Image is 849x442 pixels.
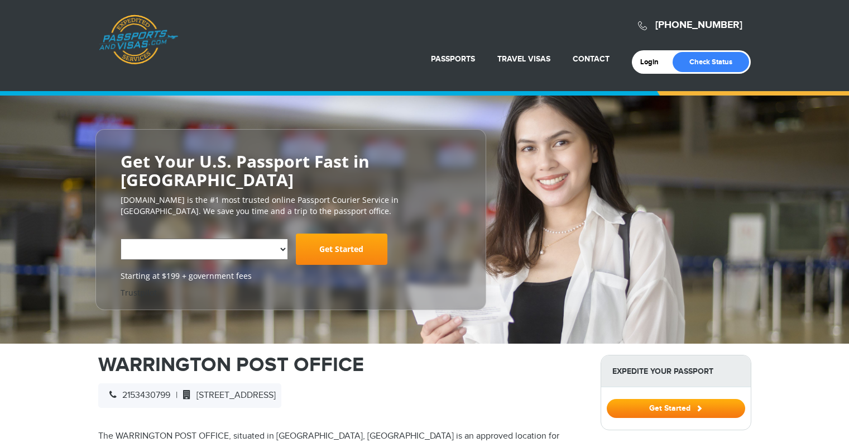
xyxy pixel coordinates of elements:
[121,152,461,189] h2: Get Your U.S. Passport Fast in [GEOGRAPHIC_DATA]
[296,234,387,265] a: Get Started
[99,15,178,65] a: Passports & [DOMAIN_NAME]
[673,52,749,72] a: Check Status
[121,287,157,298] a: Trustpilot
[104,390,170,401] span: 2153430799
[655,19,742,31] a: [PHONE_NUMBER]
[601,355,751,387] strong: Expedite Your Passport
[607,399,745,418] button: Get Started
[640,58,666,66] a: Login
[121,194,461,217] p: [DOMAIN_NAME] is the #1 most trusted online Passport Courier Service in [GEOGRAPHIC_DATA]. We sav...
[431,54,475,64] a: Passports
[573,54,610,64] a: Contact
[98,383,281,408] div: |
[178,390,276,401] span: [STREET_ADDRESS]
[607,403,745,412] a: Get Started
[121,270,461,282] span: Starting at $199 + government fees
[98,355,584,375] h1: WARRINGTON POST OFFICE
[497,54,550,64] a: Travel Visas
